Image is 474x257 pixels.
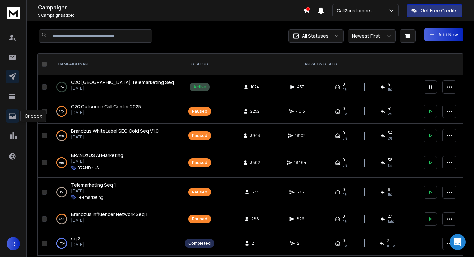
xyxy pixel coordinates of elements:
[251,84,259,90] span: 1074
[342,130,345,136] span: 0
[71,218,148,223] p: [DATE]
[388,111,392,117] span: 2 %
[71,128,159,134] span: Brandzus WhiteLabel SEO Cold Seq V1.0
[193,84,206,90] div: Active
[71,211,148,218] a: Brandzus Influencer Network Seq 1
[295,133,306,138] span: 18102
[388,136,392,141] span: 2 %
[188,241,211,246] div: Completed
[192,190,207,195] div: Paused
[71,159,123,164] p: [DATE]
[20,110,46,122] div: Onebox
[342,214,345,219] span: 0
[297,216,304,222] span: 826
[342,238,345,243] span: 0
[192,109,207,114] div: Paused
[59,132,64,139] p: 67 %
[59,159,64,166] p: 98 %
[388,214,392,219] span: 27
[252,190,258,195] span: 577
[60,84,64,90] p: 0 %
[388,192,392,197] span: 1 %
[59,216,64,222] p: 43 %
[38,12,41,18] span: 9
[50,124,181,148] td: 67%Brandzus WhiteLabel SEO Cold Seq V1.0[DATE]
[297,84,304,90] span: 457
[342,243,347,249] span: 0%
[388,106,392,111] span: 41
[342,106,345,111] span: 0
[50,75,181,99] td: 0%C2C [GEOGRAPHIC_DATA] Telemarketing Seq[DATE]
[38,13,303,18] p: Campaigns added
[71,134,159,140] p: [DATE]
[78,195,103,200] p: Telemarketing
[302,33,329,39] p: All Statuses
[342,219,347,224] span: 0%
[71,152,123,158] span: BRANDzUS AI Marketing
[71,79,174,86] a: C2C [GEOGRAPHIC_DATA] Telemarketing Seq
[294,160,306,165] span: 18464
[59,240,65,247] p: 100 %
[342,157,345,163] span: 0
[342,136,347,141] span: 0%
[252,241,258,246] span: 2
[50,148,181,178] td: 98%BRANDzUS AI Marketing[DATE]BRANDzUS
[250,133,260,138] span: 3943
[71,182,116,188] a: Telemarketing Seq 1
[7,7,20,19] img: logo
[388,187,390,192] span: 6
[78,165,99,171] p: BRANDzUS
[59,108,64,115] p: 85 %
[387,243,395,249] span: 100 %
[192,160,207,165] div: Paused
[218,54,420,75] th: CAMPAIGN STATS
[388,219,394,224] span: 14 %
[342,82,345,87] span: 0
[421,7,458,14] p: Get Free Credits
[60,189,63,195] p: 1 %
[297,241,304,246] span: 2
[337,7,374,14] p: Call2customers
[71,103,141,110] a: C2C Outsouce Call Center 2025
[250,160,260,165] span: 3802
[388,87,392,92] span: 1 %
[71,242,84,247] p: [DATE]
[388,157,393,163] span: 38
[50,207,181,231] td: 43%Brandzus Influencer Network Seq 1[DATE]
[50,54,181,75] th: CAMPAIGN NAME
[71,128,159,134] a: Brandzus WhiteLabel SEO Cold Seq V1.0
[296,109,305,114] span: 4013
[251,216,259,222] span: 286
[192,133,207,138] div: Paused
[71,152,123,159] a: BRANDzUS AI Marketing
[7,237,20,250] button: R
[181,54,218,75] th: STATUS
[388,82,390,87] span: 4
[450,234,466,250] div: Open Intercom Messenger
[50,231,181,256] td: 100%sq 2[DATE]
[192,216,207,222] div: Paused
[388,130,393,136] span: 54
[71,86,174,91] p: [DATE]
[50,178,181,207] td: 1%Telemarketing Seq 1[DATE]Telemarketing
[424,28,463,41] button: Add New
[342,111,347,117] span: 0%
[342,163,347,168] span: 0%
[71,235,80,242] a: sq 2
[250,109,260,114] span: 2252
[407,4,462,17] button: Get Free Credits
[342,192,347,197] span: 0%
[71,188,116,193] p: [DATE]
[71,110,141,115] p: [DATE]
[388,163,392,168] span: 1 %
[348,29,396,43] button: Newest First
[50,99,181,124] td: 85%C2C Outsouce Call Center 2025[DATE]
[342,187,345,192] span: 0
[38,3,303,11] h1: Campaigns
[387,238,389,243] span: 2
